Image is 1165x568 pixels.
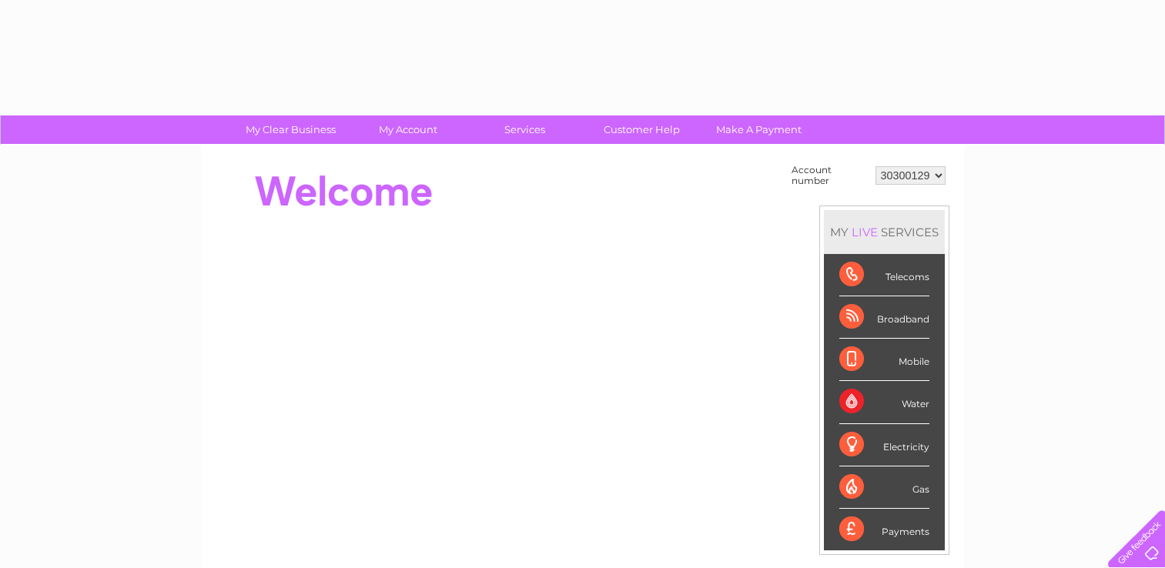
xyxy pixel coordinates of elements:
[839,509,929,550] div: Payments
[839,339,929,381] div: Mobile
[461,115,588,144] a: Services
[824,210,945,254] div: MY SERVICES
[227,115,354,144] a: My Clear Business
[344,115,471,144] a: My Account
[695,115,822,144] a: Make A Payment
[849,225,881,239] div: LIVE
[839,254,929,296] div: Telecoms
[839,424,929,466] div: Electricity
[839,381,929,423] div: Water
[788,161,872,190] td: Account number
[839,296,929,339] div: Broadband
[839,466,929,509] div: Gas
[578,115,705,144] a: Customer Help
